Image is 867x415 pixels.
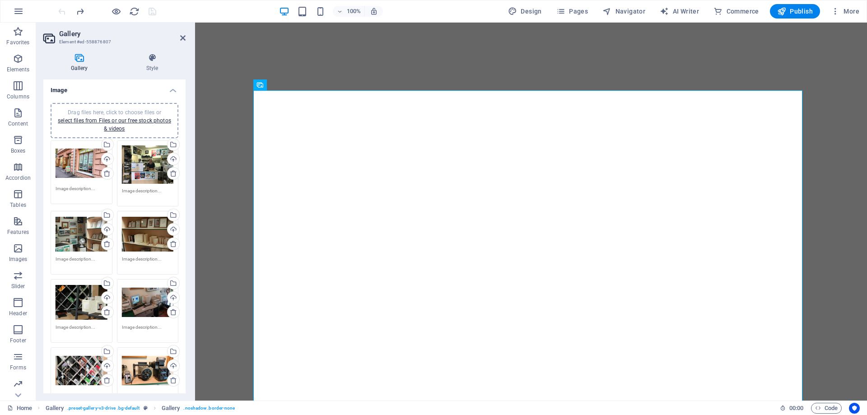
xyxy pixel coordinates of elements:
div: 2024-06-11.jpg [56,145,107,182]
h3: Element #ed-558876807 [59,38,168,46]
span: . noshadow .border-none [183,403,235,414]
p: Slider [11,283,25,290]
nav: breadcrumb [46,403,235,414]
span: 00 00 [789,403,803,414]
div: 2024-06-075.jpg [56,352,107,388]
button: reload [129,6,140,17]
p: Accordion [5,174,31,182]
span: AI Writer [660,7,699,16]
button: Commerce [710,4,763,19]
a: Click to cancel selection. Double-click to open Pages [7,403,32,414]
p: Tables [10,201,26,209]
h4: Style [119,53,186,72]
p: Columns [7,93,29,100]
p: Features [7,228,29,236]
button: More [827,4,863,19]
h4: Image [43,79,186,96]
button: Navigator [599,4,649,19]
span: Commerce [713,7,759,16]
span: Click to select. Double-click to edit [46,403,64,414]
p: Images [9,256,28,263]
span: Design [508,7,542,16]
span: Code [815,403,838,414]
p: Favorites [6,39,29,46]
button: Pages [553,4,592,19]
i: Reload page [129,6,140,17]
p: Header [9,310,27,317]
button: 100% [333,6,365,17]
div: IMG_5767-tXWS-AooKhEfsoYNHihXDw.JPG [122,216,174,252]
span: Click to select. Double-click to edit [162,403,180,414]
span: . preset-gallery-v3-drive .bg-default [67,403,140,414]
div: IMG_5766-1myYGaOB7WUfOpsa2MPeuQ.JPG [56,216,107,252]
button: Design [504,4,545,19]
p: Boxes [11,147,26,154]
span: Pages [556,7,588,16]
p: Elements [7,66,30,73]
h6: Session time [780,403,804,414]
i: This element is a customizable preset [144,406,148,410]
span: More [831,7,859,16]
span: Drag files here, click to choose files or [58,109,171,132]
p: Forms [10,364,26,371]
button: Code [811,403,842,414]
h2: Gallery [59,30,186,38]
button: redo [75,6,85,17]
i: On resize automatically adjust zoom level to fit chosen device. [370,7,378,15]
button: Click here to leave preview mode and continue editing [111,6,121,17]
div: 2024-08-20.jpg [122,284,174,320]
h4: Gallery [43,53,119,72]
span: : [796,405,797,411]
div: 2024-07-02.jpg [122,352,174,388]
i: Redo: Duplicate elements (Ctrl+Y, ⌘+Y) [75,6,85,17]
button: AI Writer [656,4,703,19]
button: Publish [770,4,820,19]
button: Usercentrics [849,403,860,414]
div: IMG_5774-6Qf6O8akywCkM-WNMbGWsQ.JPG [56,284,107,320]
div: 2024-06-07.jpg [122,145,174,184]
p: Content [8,120,28,127]
span: Navigator [602,7,645,16]
p: Footer [10,337,26,344]
h6: 100% [346,6,361,17]
a: select files from Files or our free stock photos & videos [58,117,171,132]
span: Publish [777,7,813,16]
